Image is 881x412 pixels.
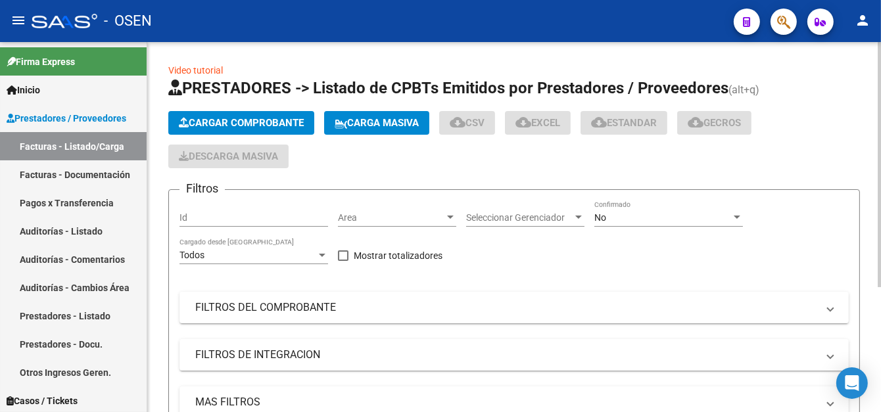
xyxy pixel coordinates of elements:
[855,12,870,28] mat-icon: person
[179,179,225,198] h3: Filtros
[450,117,485,129] span: CSV
[354,248,442,263] span: Mostrar totalizadores
[450,114,465,130] mat-icon: cloud_download
[168,145,289,168] app-download-masive: Descarga masiva de comprobantes (adjuntos)
[195,395,817,409] mat-panel-title: MAS FILTROS
[168,79,728,97] span: PRESTADORES -> Listado de CPBTs Emitidos por Prestadores / Proveedores
[836,367,868,399] div: Open Intercom Messenger
[505,111,571,135] button: EXCEL
[515,114,531,130] mat-icon: cloud_download
[728,83,759,96] span: (alt+q)
[466,212,573,223] span: Seleccionar Gerenciador
[168,111,314,135] button: Cargar Comprobante
[591,117,657,129] span: Estandar
[195,300,817,315] mat-panel-title: FILTROS DEL COMPROBANTE
[439,111,495,135] button: CSV
[179,117,304,129] span: Cargar Comprobante
[168,145,289,168] button: Descarga Masiva
[677,111,751,135] button: Gecros
[11,12,26,28] mat-icon: menu
[195,348,817,362] mat-panel-title: FILTROS DE INTEGRACION
[581,111,667,135] button: Estandar
[179,339,849,371] mat-expansion-panel-header: FILTROS DE INTEGRACION
[7,111,126,126] span: Prestadores / Proveedores
[7,394,78,408] span: Casos / Tickets
[168,65,223,76] a: Video tutorial
[179,150,278,162] span: Descarga Masiva
[688,114,703,130] mat-icon: cloud_download
[179,250,204,260] span: Todos
[104,7,152,35] span: - OSEN
[338,212,444,223] span: Area
[324,111,429,135] button: Carga Masiva
[179,292,849,323] mat-expansion-panel-header: FILTROS DEL COMPROBANTE
[594,212,606,223] span: No
[7,83,40,97] span: Inicio
[515,117,560,129] span: EXCEL
[591,114,607,130] mat-icon: cloud_download
[335,117,419,129] span: Carga Masiva
[7,55,75,69] span: Firma Express
[688,117,741,129] span: Gecros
